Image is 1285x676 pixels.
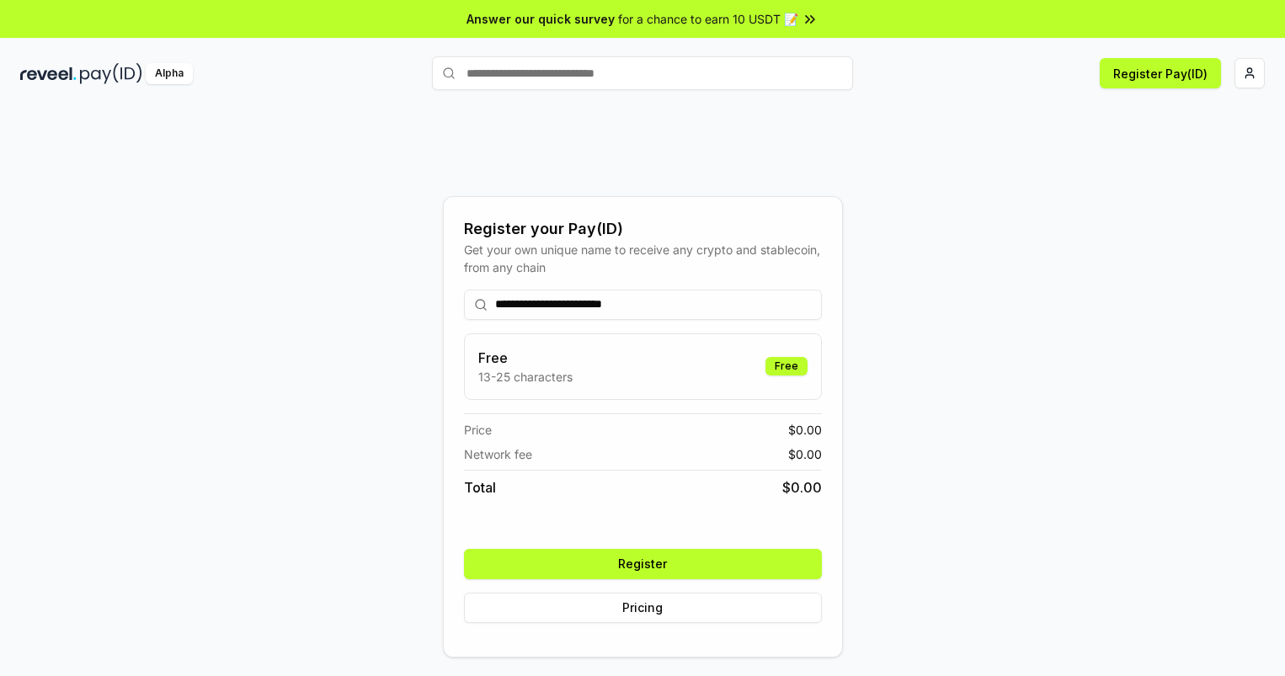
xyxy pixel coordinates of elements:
[146,63,193,84] div: Alpha
[618,10,798,28] span: for a chance to earn 10 USDT 📝
[467,10,615,28] span: Answer our quick survey
[464,217,822,241] div: Register your Pay(ID)
[478,368,573,386] p: 13-25 characters
[80,63,142,84] img: pay_id
[20,63,77,84] img: reveel_dark
[464,549,822,579] button: Register
[1100,58,1221,88] button: Register Pay(ID)
[478,348,573,368] h3: Free
[464,241,822,276] div: Get your own unique name to receive any crypto and stablecoin, from any chain
[464,477,496,498] span: Total
[464,445,532,463] span: Network fee
[464,593,822,623] button: Pricing
[782,477,822,498] span: $ 0.00
[788,421,822,439] span: $ 0.00
[464,421,492,439] span: Price
[765,357,808,375] div: Free
[788,445,822,463] span: $ 0.00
